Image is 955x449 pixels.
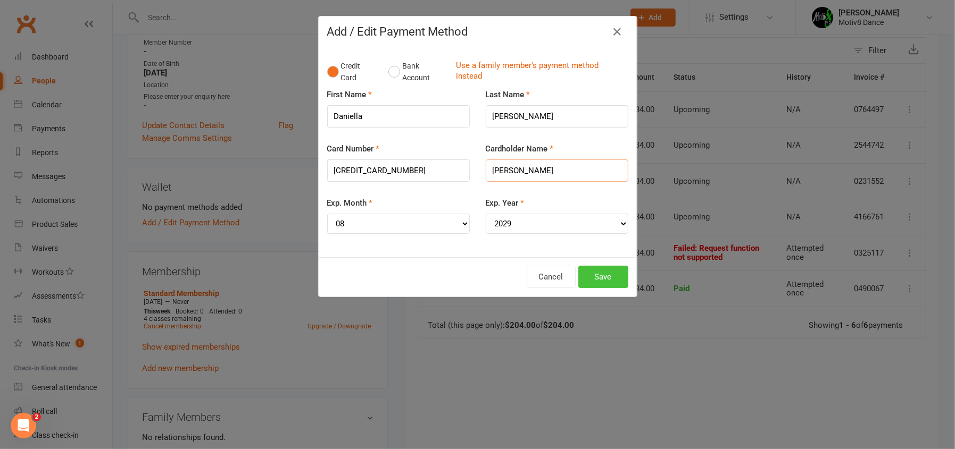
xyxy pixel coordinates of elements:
[609,23,626,40] button: Close
[486,142,554,155] label: Cardholder Name
[486,159,628,182] input: Name on card
[486,88,530,101] label: Last Name
[327,56,377,88] button: Credit Card
[527,266,576,288] button: Cancel
[327,159,470,182] input: XXXX-XXXX-XXXX-XXXX
[32,413,41,421] span: 2
[327,197,373,209] label: Exp. Month
[456,60,623,84] a: Use a family member's payment method instead
[578,266,628,288] button: Save
[11,413,36,438] iframe: Intercom live chat
[486,197,525,209] label: Exp. Year
[327,142,380,155] label: Card Number
[327,88,372,101] label: First Name
[327,25,628,38] h4: Add / Edit Payment Method
[388,56,447,88] button: Bank Account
